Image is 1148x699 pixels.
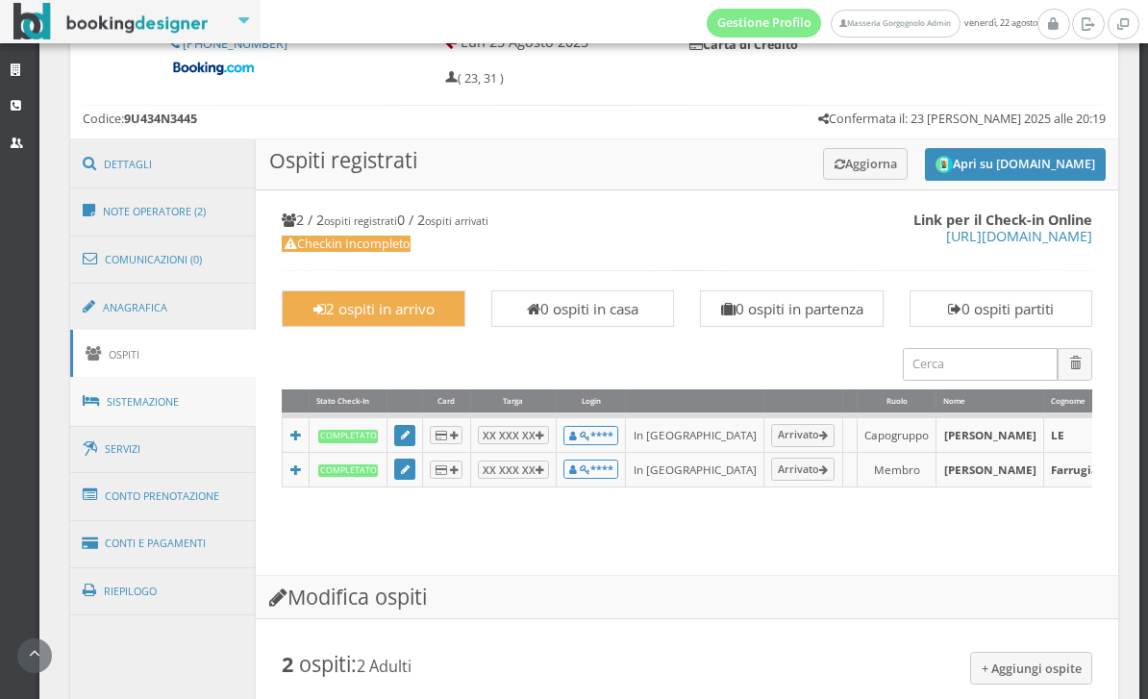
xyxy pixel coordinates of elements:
[823,148,909,180] button: Aggiorna
[70,519,257,568] a: Conti e Pagamenti
[299,650,351,678] span: ospiti
[634,427,757,443] div: In [GEOGRAPHIC_DATA]
[634,462,757,478] div: In [GEOGRAPHIC_DATA]
[925,148,1106,182] button: Apri su [DOMAIN_NAME]
[282,650,293,678] b: 2
[310,389,387,413] div: Stato Check-In
[858,415,936,452] td: Capogruppo
[471,389,556,413] div: Targa
[919,300,1084,317] h3: 0 ospiti partiti
[70,330,257,379] a: Ospiti
[183,36,287,52] a: [PHONE_NUMBER]
[707,9,1037,37] span: venerdì, 22 agosto
[70,425,257,474] a: Servizi
[936,453,1043,487] td: [PERSON_NAME]
[357,656,412,677] small: 2 Adulti
[70,377,257,427] a: Sistemazione
[83,112,197,126] h5: Codice:
[858,453,936,487] td: Membro
[936,389,1042,413] div: Nome
[818,112,1106,126] h5: Confermata il: 23 [PERSON_NAME] 2025 alle 20:19
[256,139,1118,191] h3: Ospiti registrati
[70,139,257,189] a: Dettagli
[70,471,257,521] a: Conto Prenotazione
[478,461,549,479] button: XX XXX XX
[70,283,257,333] a: Anagrafica
[282,212,1092,228] h4: 2 / 2 0 / 2
[318,430,379,442] b: Completato
[170,60,257,77] img: Booking-com-logo.png
[501,300,665,317] h3: 0 ospiti in casa
[445,71,504,86] h5: ( 23, 31 )
[970,652,1093,684] button: + Aggiungi ospite
[1044,389,1105,413] div: Cognome
[124,111,197,127] b: 9U434N3445
[710,300,874,317] h3: 0 ospiti in partenza
[70,187,257,237] a: Note Operatore (2)
[423,389,469,413] div: Card
[707,9,822,37] a: Gestione Profilo
[70,566,257,616] a: Riepilogo
[903,348,1058,380] input: Cerca
[689,37,798,53] b: Carta di Credito
[936,415,1043,452] td: [PERSON_NAME]
[913,211,1092,229] b: Link per il Check-in Online
[282,652,1092,677] h3: :
[946,227,1092,245] a: [URL][DOMAIN_NAME]
[771,424,836,447] a: Arrivato
[478,426,549,444] button: XX XXX XX
[70,235,257,285] a: Comunicazioni (0)
[318,464,379,477] b: Completato
[256,576,1118,619] h3: Modifica ospiti
[771,458,836,481] a: Arrivato
[557,389,625,413] div: Login
[425,213,488,228] small: ospiti arrivati
[324,213,397,228] small: ospiti registrati
[291,300,456,317] h3: 2 ospiti in arrivo
[1043,453,1105,487] td: Farrugia
[831,10,960,37] a: Masseria Gorgognolo Admin
[1043,415,1105,452] td: LE
[13,3,209,40] img: BookingDesigner.com
[936,156,953,173] img: circle_logo_thumb.png
[858,389,936,413] div: Ruolo
[282,236,411,252] span: Checkin Incompleto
